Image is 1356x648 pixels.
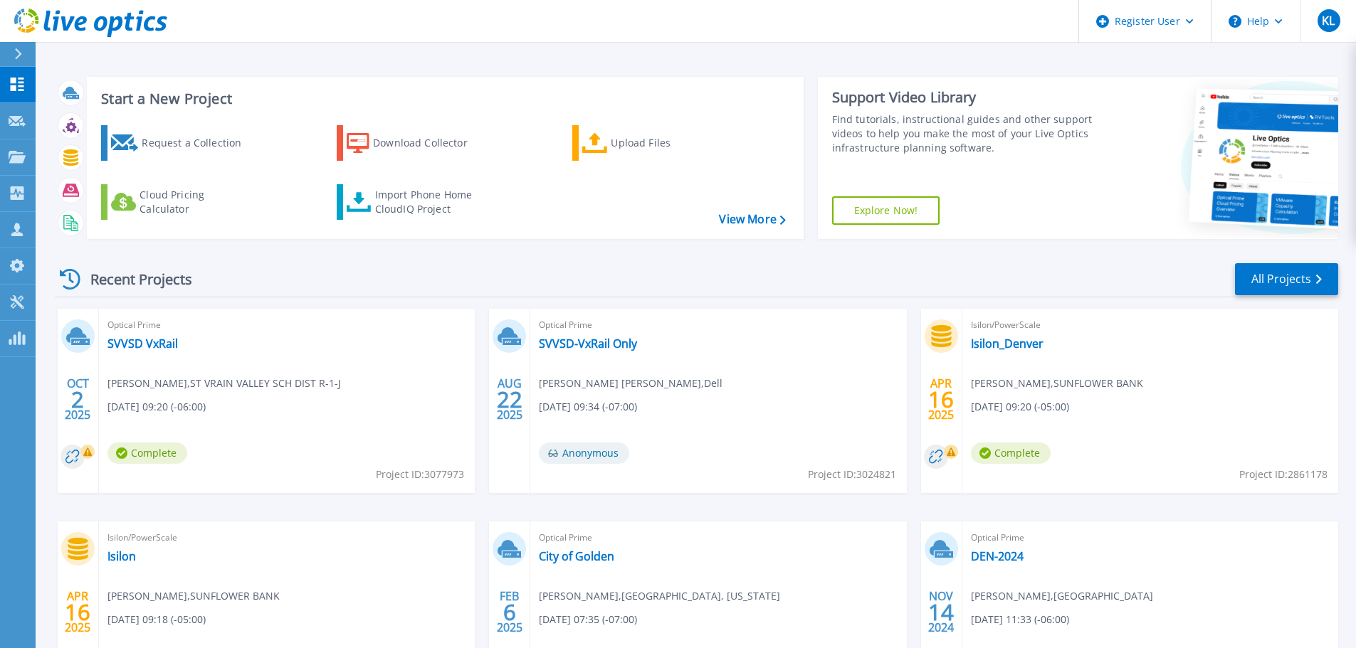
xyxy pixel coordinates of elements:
[337,125,495,161] a: Download Collector
[539,317,898,333] span: Optical Prime
[375,188,486,216] div: Import Phone Home CloudIQ Project
[971,588,1153,604] span: [PERSON_NAME] , [GEOGRAPHIC_DATA]
[832,196,940,225] a: Explore Now!
[971,530,1330,546] span: Optical Prime
[539,612,637,627] span: [DATE] 07:35 (-07:00)
[107,588,280,604] span: [PERSON_NAME] , SUNFLOWER BANK
[971,549,1024,563] a: DEN-2024
[71,393,84,405] span: 2
[539,549,614,563] a: City of Golden
[142,129,256,157] div: Request a Collection
[107,549,136,563] a: Isilon
[55,262,211,297] div: Recent Projects
[107,530,466,546] span: Isilon/PowerScale
[539,530,898,546] span: Optical Prime
[971,336,1044,351] a: Isilon_Denver
[832,112,1098,155] div: Find tutorials, instructional guides and other support videos to help you make the most of your L...
[572,125,731,161] a: Upload Files
[928,606,954,618] span: 14
[107,612,206,627] span: [DATE] 09:18 (-05:00)
[140,188,253,216] div: Cloud Pricing Calculator
[503,606,516,618] span: 6
[107,336,178,351] a: SVVSD VxRail
[611,129,725,157] div: Upload Files
[376,467,464,482] span: Project ID: 3077973
[101,184,260,220] a: Cloud Pricing Calculator
[539,336,637,351] a: SVVSD-VxRail Only
[64,586,91,638] div: APR 2025
[64,373,91,425] div: OCT 2025
[971,612,1069,627] span: [DATE] 11:33 (-06:00)
[971,376,1143,391] span: [PERSON_NAME] , SUNFLOWER BANK
[832,88,1098,107] div: Support Video Library
[1239,467,1328,482] span: Project ID: 2861178
[65,606,90,618] span: 16
[539,399,637,415] span: [DATE] 09:34 (-07:00)
[719,213,785,226] a: View More
[101,125,260,161] a: Request a Collection
[539,442,629,464] span: Anonymous
[101,91,785,107] h3: Start a New Project
[373,129,487,157] div: Download Collector
[497,393,522,405] span: 22
[496,586,523,638] div: FEB 2025
[539,376,722,391] span: [PERSON_NAME] [PERSON_NAME] , Dell
[971,399,1069,415] span: [DATE] 09:20 (-05:00)
[539,588,780,604] span: [PERSON_NAME] , [GEOGRAPHIC_DATA], [US_STATE]
[1235,263,1338,295] a: All Projects
[927,373,955,425] div: APR 2025
[808,467,896,482] span: Project ID: 3024821
[496,373,523,425] div: AUG 2025
[107,399,206,415] span: [DATE] 09:20 (-06:00)
[971,442,1051,464] span: Complete
[928,393,954,405] span: 16
[107,376,341,391] span: [PERSON_NAME] , ST VRAIN VALLEY SCH DIST R-1-J
[971,317,1330,333] span: Isilon/PowerScale
[107,317,466,333] span: Optical Prime
[107,442,187,464] span: Complete
[927,586,955,638] div: NOV 2024
[1322,15,1335,26] span: KL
